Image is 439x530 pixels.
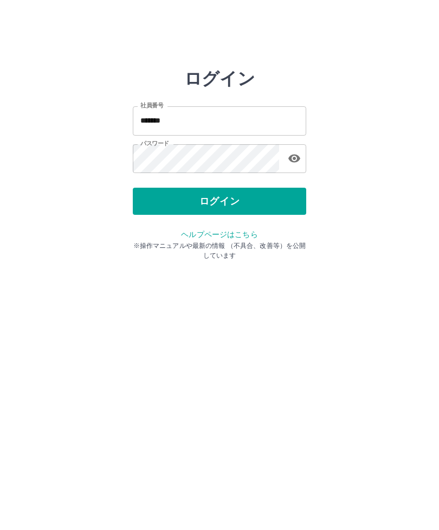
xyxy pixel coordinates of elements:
a: ヘルプページはこちら [181,230,257,239]
h2: ログイン [184,68,255,89]
button: ログイン [133,188,306,215]
p: ※操作マニュアルや最新の情報 （不具合、改善等）を公開しています [133,241,306,260]
label: パスワード [140,139,169,148]
label: 社員番号 [140,101,163,110]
